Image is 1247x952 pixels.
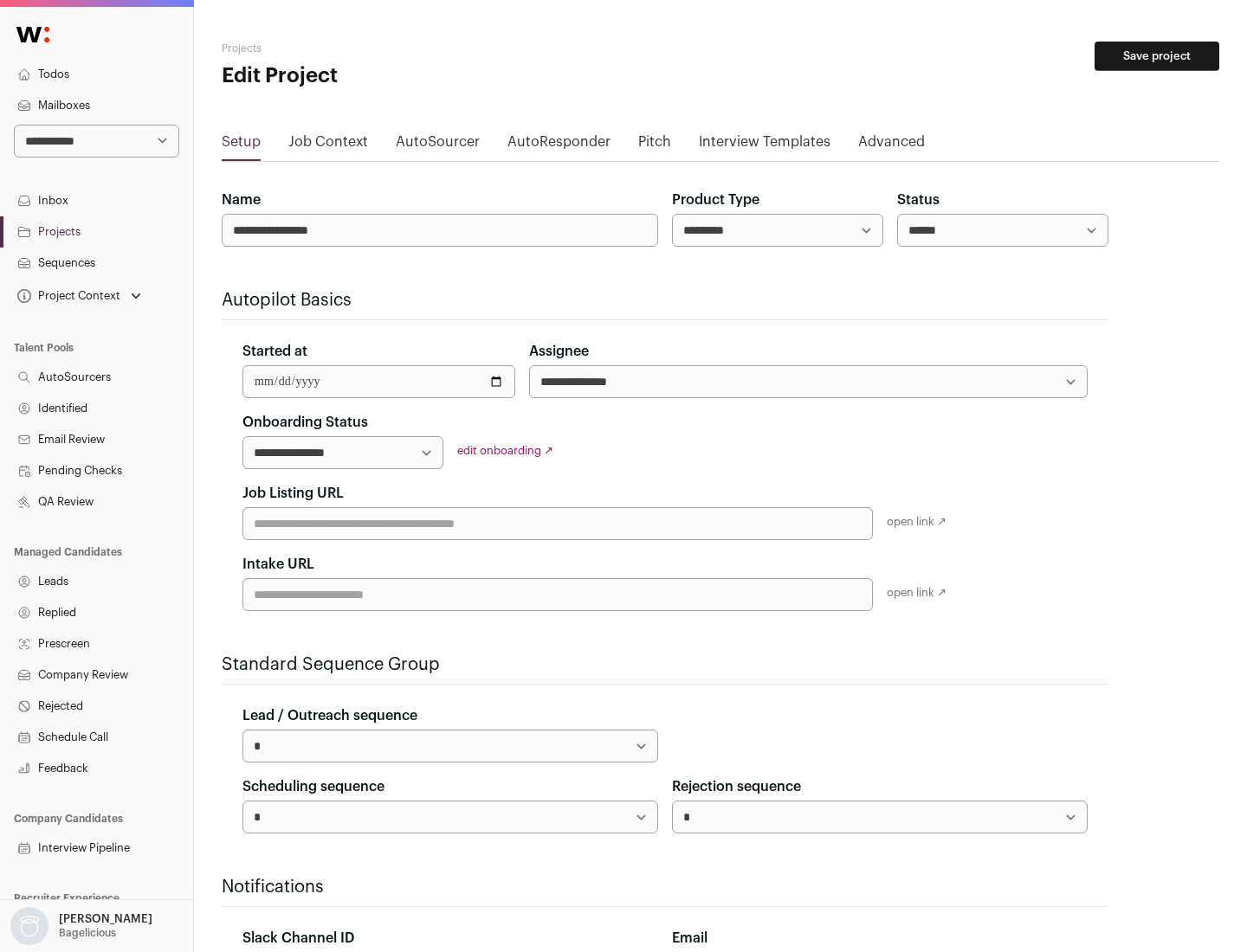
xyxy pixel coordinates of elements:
[242,554,314,575] label: Intake URL
[288,132,368,159] a: Job Context
[59,926,116,940] p: Bagelicious
[222,875,1108,899] h2: Notifications
[672,190,759,210] label: Product Type
[1095,42,1219,71] button: Save project
[222,62,554,90] h1: Edit Project
[7,17,59,52] img: Wellfound
[672,928,1088,949] div: Email
[672,776,801,797] label: Rejection sequence
[897,190,940,210] label: Status
[59,912,152,926] p: [PERSON_NAME]
[638,132,671,159] a: Pitch
[222,190,261,210] label: Name
[10,907,48,945] img: nopic.png
[529,341,589,362] label: Assignee
[242,928,354,949] label: Slack Channel ID
[242,483,344,504] label: Job Listing URL
[242,412,368,433] label: Onboarding Status
[242,776,384,797] label: Scheduling sequence
[242,705,417,726] label: Lead / Outreach sequence
[222,653,1108,677] h2: Standard Sequence Group
[7,907,156,945] button: Open dropdown
[222,288,1108,312] h2: Autopilot Basics
[14,289,120,303] div: Project Context
[242,341,307,362] label: Started at
[699,132,830,159] a: Interview Templates
[14,284,145,308] button: Open dropdown
[457,445,553,456] a: edit onboarding ↗
[507,132,611,159] a: AutoResponder
[222,42,554,55] h2: Projects
[396,132,480,159] a: AutoSourcer
[222,132,261,159] a: Setup
[858,132,925,159] a: Advanced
